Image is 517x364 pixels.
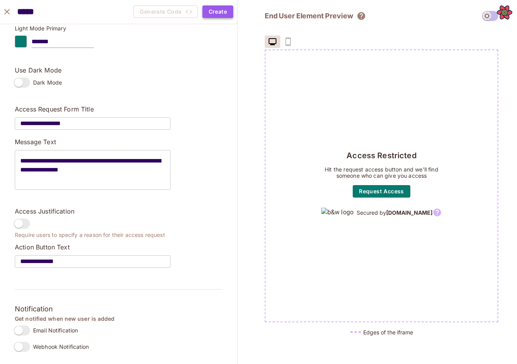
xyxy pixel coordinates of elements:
[363,329,413,336] h5: Edges of the iframe
[265,11,353,21] h2: End User Element Preview
[321,208,353,217] img: b&w logo
[280,35,296,48] span: coming soon
[15,207,171,216] p: Access Justification
[15,243,171,251] p: Action Button Text
[15,303,222,315] h3: Notification
[33,79,62,86] span: Dark Mode
[15,105,171,113] p: Access Request Form Title
[15,138,171,146] p: Message Text
[134,5,198,18] span: Create the element to generate code
[357,11,366,21] svg: The element will only show tenant specific content. No user information will be visible across te...
[15,315,222,322] h4: Get notified when new user is added
[134,5,198,18] button: Generate Code
[15,66,171,74] p: Use Dark Mode
[357,209,433,216] h5: Secured by
[321,166,442,179] p: Hit the request access button and we’ll find someone who can give you access
[33,327,78,334] span: Email Notification
[15,232,171,238] p: Require users to specify a reason for their access request
[386,209,433,216] b: [DOMAIN_NAME]
[497,5,512,20] button: Open React Query Devtools
[346,151,417,160] h4: Access Restricted
[15,25,171,32] p: Light Mode Primary
[353,185,410,198] button: Request Access
[33,343,89,350] span: Webhook Notification
[202,5,233,18] button: Create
